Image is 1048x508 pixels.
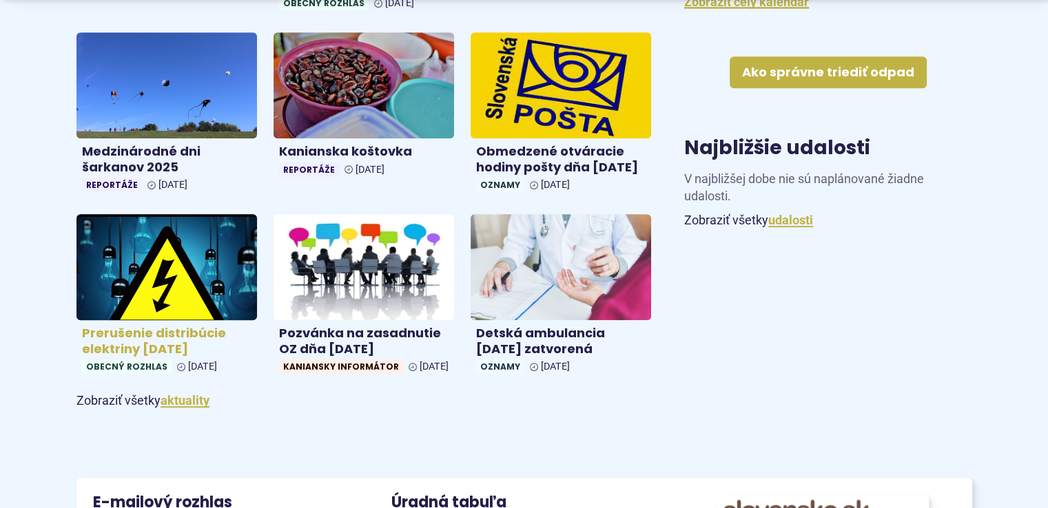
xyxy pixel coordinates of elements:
h4: Detská ambulancia [DATE] zatvorená [476,326,646,357]
span: [DATE] [356,164,384,176]
h4: Medzinárodné dni šarkanov 2025 [82,144,251,175]
a: Zobraziť všetky aktuality [161,393,209,408]
h4: Pozvánka na zasadnutie OZ dňa [DATE] [279,326,449,357]
span: Reportáže [82,178,142,192]
a: Obmedzené otváracie hodiny pošty dňa [DATE] Oznamy [DATE] [471,32,651,198]
p: Zobraziť všetky [684,210,972,231]
span: Kaniansky informátor [279,359,403,374]
h4: Obmedzené otváracie hodiny pošty dňa [DATE] [476,144,646,175]
h4: Prerušenie distribúcie elektriny [DATE] [82,326,251,357]
p: Zobraziť všetky [76,390,652,412]
a: Zobraziť všetky udalosti [768,213,813,227]
span: Oznamy [476,359,524,374]
a: Detská ambulancia [DATE] zatvorená Oznamy [DATE] [471,214,651,379]
a: Ako správne triediť odpad [730,56,927,88]
span: [DATE] [541,361,570,372]
a: Kanianska koštovka Reportáže [DATE] [274,32,454,182]
p: V najbližšej dobe nie sú naplánované žiadne udalosti. [684,170,972,210]
span: Oznamy [476,178,524,192]
h4: Kanianska koštovka [279,144,449,160]
span: Reportáže [279,162,339,177]
a: Prerušenie distribúcie elektriny [DATE] Obecný rozhlas [DATE] [76,214,257,379]
span: [DATE] [188,361,217,372]
span: Obecný rozhlas [82,359,172,374]
span: [DATE] [158,179,187,191]
h3: Najbližšie udalosti [684,138,870,159]
span: [DATE] [420,361,449,372]
a: Pozvánka na zasadnutie OZ dňa [DATE] Kaniansky informátor [DATE] [274,214,454,379]
span: [DATE] [541,179,570,191]
a: Medzinárodné dni šarkanov 2025 Reportáže [DATE] [76,32,257,198]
